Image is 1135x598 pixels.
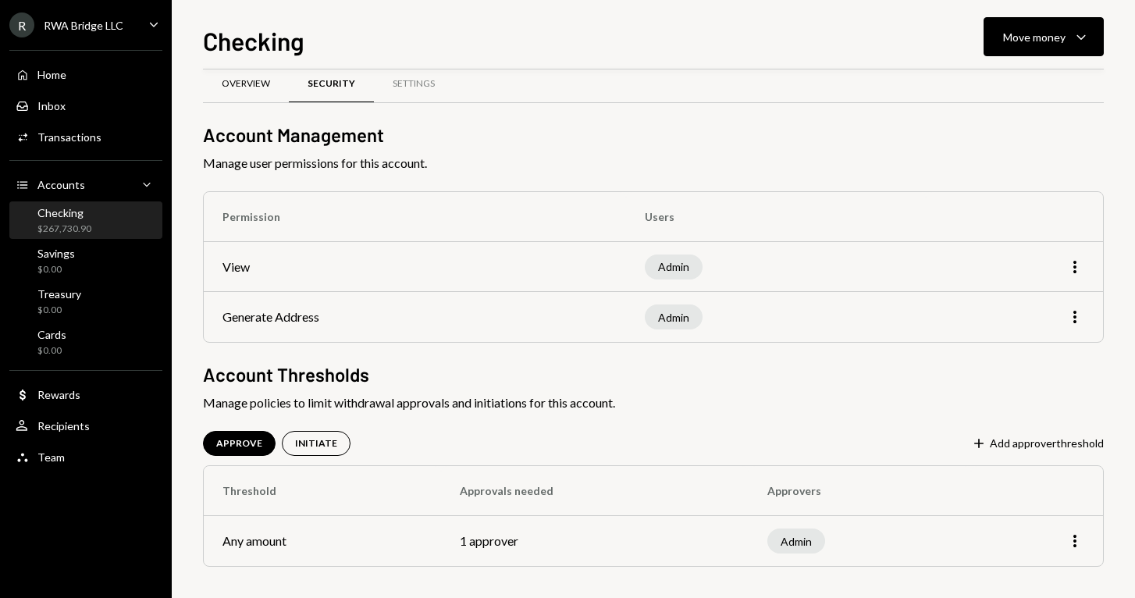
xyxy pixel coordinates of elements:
a: Recipients [9,411,162,440]
div: Treasury [37,287,81,301]
a: Team [9,443,162,471]
a: Overview [203,64,289,104]
div: APPROVE [216,437,262,450]
a: Security [289,64,374,104]
div: Team [37,450,65,464]
a: Checking$267,730.90 [9,201,162,239]
div: Home [37,68,66,81]
div: $0.00 [37,263,75,276]
th: Approvers [749,466,972,516]
div: $267,730.90 [37,222,91,236]
div: Settings [393,77,435,91]
a: Home [9,60,162,88]
div: Security [308,77,355,91]
td: Generate Address [204,292,626,342]
td: Any amount [204,516,441,566]
td: View [204,242,626,292]
div: R [9,12,34,37]
div: INITIATE [295,437,337,450]
div: Transactions [37,130,101,144]
div: Savings [37,247,75,260]
a: Accounts [9,170,162,198]
div: RWA Bridge LLC [44,19,123,32]
div: Move money [1003,29,1066,45]
h2: Account Management [203,122,1104,148]
div: Rewards [37,388,80,401]
a: Cards$0.00 [9,323,162,361]
div: Recipients [37,419,90,432]
span: Manage policies to limit withdrawal approvals and initiations for this account. [203,393,1104,412]
div: Inbox [37,99,66,112]
h1: Checking [203,25,304,56]
a: Transactions [9,123,162,151]
div: $0.00 [37,304,81,317]
td: 1 approver [441,516,748,566]
th: Permission [204,192,626,242]
button: Move money [984,17,1104,56]
th: Threshold [204,466,441,516]
button: Add approverthreshold [971,436,1104,453]
div: $0.00 [37,344,66,358]
a: Savings$0.00 [9,242,162,279]
a: Inbox [9,91,162,119]
a: Treasury$0.00 [9,283,162,320]
div: Cards [37,328,66,341]
a: Rewards [9,380,162,408]
th: Users [626,192,926,242]
a: Settings [374,64,454,104]
div: Accounts [37,178,85,191]
th: Approvals needed [441,466,748,516]
div: Admin [767,529,825,554]
div: Admin [645,304,703,329]
div: Admin [645,255,703,279]
h2: Account Thresholds [203,361,1104,387]
div: Overview [222,77,270,91]
div: Checking [37,206,91,219]
span: Manage user permissions for this account. [203,154,1104,173]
